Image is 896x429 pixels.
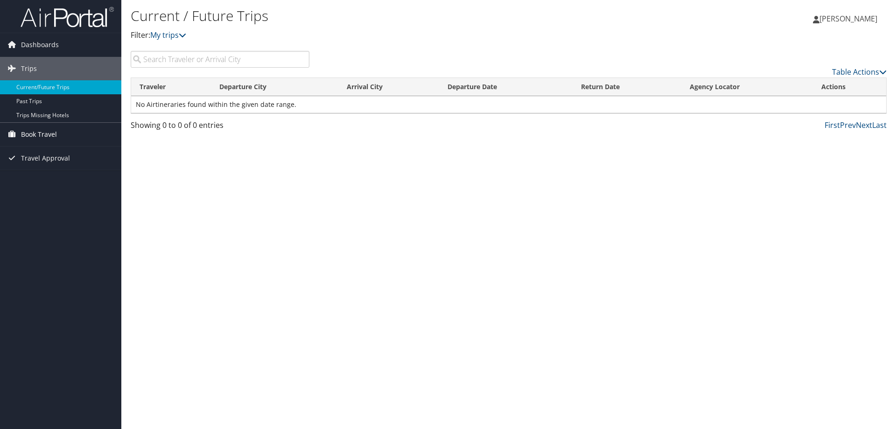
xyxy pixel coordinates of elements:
div: Showing 0 to 0 of 0 entries [131,120,309,135]
span: Trips [21,57,37,80]
p: Filter: [131,29,635,42]
a: Next [856,120,872,130]
h1: Current / Future Trips [131,6,635,26]
span: Book Travel [21,123,57,146]
a: Table Actions [832,67,887,77]
a: Prev [840,120,856,130]
th: Actions [813,78,886,96]
th: Return Date: activate to sort column ascending [573,78,681,96]
a: My trips [150,30,186,40]
th: Arrival City: activate to sort column ascending [338,78,439,96]
th: Departure City: activate to sort column ascending [211,78,338,96]
td: No Airtineraries found within the given date range. [131,96,886,113]
th: Departure Date: activate to sort column descending [439,78,573,96]
a: Last [872,120,887,130]
th: Traveler: activate to sort column ascending [131,78,211,96]
th: Agency Locator: activate to sort column ascending [681,78,813,96]
a: First [825,120,840,130]
span: Travel Approval [21,147,70,170]
span: Dashboards [21,33,59,56]
a: [PERSON_NAME] [813,5,887,33]
img: airportal-logo.png [21,6,114,28]
span: [PERSON_NAME] [819,14,877,24]
input: Search Traveler or Arrival City [131,51,309,68]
